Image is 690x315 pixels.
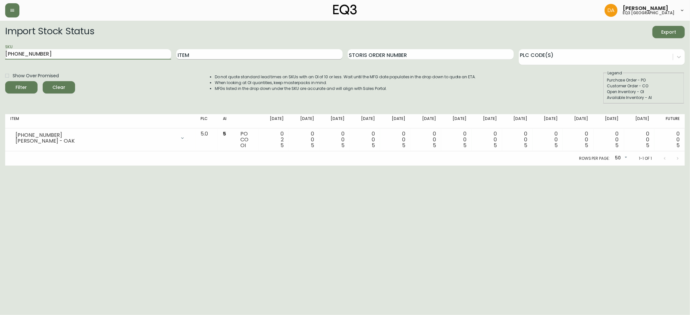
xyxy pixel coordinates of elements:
[599,131,619,148] div: 0 0
[563,114,593,128] th: [DATE]
[568,131,588,148] div: 0 0
[538,131,558,148] div: 0 0
[607,83,681,89] div: Customer Order - CO
[624,114,654,128] th: [DATE]
[629,131,649,148] div: 0 0
[240,131,253,148] div: PO CO
[532,114,563,128] th: [DATE]
[258,114,289,128] th: [DATE]
[623,11,674,15] h5: eq3 [GEOGRAPHIC_DATA]
[350,114,380,128] th: [DATE]
[607,70,623,76] legend: Legend
[5,114,195,128] th: Item
[319,114,350,128] th: [DATE]
[324,131,345,148] div: 0 0
[623,6,668,11] span: [PERSON_NAME]
[607,77,681,83] div: Purchase Order - PO
[264,131,284,148] div: 0 2
[433,142,436,149] span: 5
[585,142,588,149] span: 5
[660,131,680,148] div: 0 0
[240,142,246,149] span: OI
[579,156,610,161] p: Rows per page:
[215,86,476,92] li: MFGs listed in the drop down under the SKU are accurate and will align with Sales Portal.
[289,114,319,128] th: [DATE]
[5,26,94,38] h2: Import Stock Status
[385,131,405,148] div: 0 0
[472,114,502,128] th: [DATE]
[676,142,680,149] span: 5
[607,89,681,95] div: Open Inventory - OI
[380,114,411,128] th: [DATE]
[594,114,624,128] th: [DATE]
[507,131,527,148] div: 0 0
[494,142,497,149] span: 5
[612,153,629,164] div: 50
[402,142,406,149] span: 5
[218,114,235,128] th: AI
[411,114,441,128] th: [DATE]
[43,81,75,93] button: Clear
[195,128,218,151] td: 5.0
[463,142,466,149] span: 5
[416,131,436,148] div: 0 0
[616,142,619,149] span: 5
[215,80,476,86] li: When looking at OI quantities, keep masterpacks in mind.
[5,81,38,93] button: Filter
[215,74,476,80] li: Do not quote standard lead times on SKUs with an OI of 10 or less. Wait until the MFG date popula...
[441,114,472,128] th: [DATE]
[554,142,558,149] span: 5
[16,83,27,92] div: Filter
[639,156,652,161] p: 1-1 of 1
[48,83,70,92] span: Clear
[294,131,314,148] div: 0 0
[341,142,345,149] span: 5
[223,130,226,137] span: 5
[13,72,59,79] span: Show Over Promised
[355,131,375,148] div: 0 0
[10,131,190,145] div: [PHONE_NUMBER][PERSON_NAME] - OAK
[311,142,314,149] span: 5
[607,95,681,101] div: Available Inventory - AI
[16,138,176,144] div: [PERSON_NAME] - OAK
[195,114,218,128] th: PLC
[477,131,497,148] div: 0 0
[605,4,618,17] img: dd1a7e8db21a0ac8adbf82b84ca05374
[652,26,685,38] button: Export
[646,142,649,149] span: 5
[16,132,176,138] div: [PHONE_NUMBER]
[280,142,284,149] span: 5
[654,114,685,128] th: Future
[524,142,527,149] span: 5
[658,28,680,36] span: Export
[502,114,532,128] th: [DATE]
[446,131,466,148] div: 0 0
[372,142,375,149] span: 5
[333,5,357,15] img: logo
